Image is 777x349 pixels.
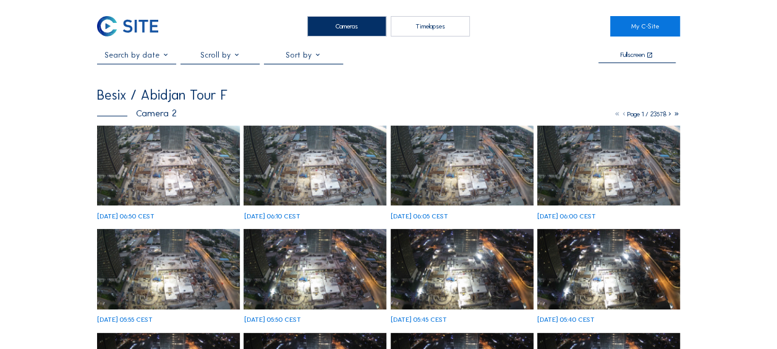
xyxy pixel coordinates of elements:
[391,229,533,309] img: image_53573746
[391,316,447,323] div: [DATE] 05:45 CEST
[97,88,227,102] div: Besix / Abidjan Tour F
[391,16,470,37] div: Timelapses
[391,126,533,206] img: image_53574284
[307,16,386,37] div: Cameras
[97,16,167,37] a: C-SITE Logo
[97,316,153,323] div: [DATE] 05:55 CEST
[537,213,596,220] div: [DATE] 06:00 CEST
[97,126,240,206] img: image_53575109
[97,108,177,118] div: Camera 2
[244,213,300,220] div: [DATE] 06:10 CEST
[610,16,680,37] a: My C-Site
[244,126,386,206] img: image_53574396
[97,229,240,309] img: image_53573933
[391,213,448,220] div: [DATE] 06:05 CEST
[537,126,680,206] img: image_53574034
[537,316,595,323] div: [DATE] 05:40 CEST
[244,316,300,323] div: [DATE] 05:50 CEST
[97,16,158,37] img: C-SITE Logo
[627,110,666,118] span: Page 1 / 23578
[97,51,176,59] input: Search by date 󰅀
[537,229,680,309] img: image_53573533
[244,229,386,309] img: image_53573869
[97,213,155,220] div: [DATE] 06:50 CEST
[621,51,645,59] div: Fullscreen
